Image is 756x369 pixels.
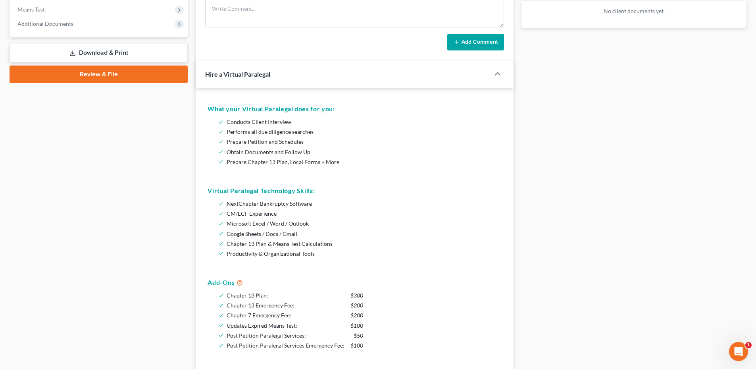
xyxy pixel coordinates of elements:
span: Chapter 13 Emergency Fee: [227,302,294,309]
li: Prepare Chapter 13 Plan, Local Forms + More [227,157,498,167]
li: Chapter 13 Plan & Means Test Calculations [227,239,498,249]
a: Download & Print [10,44,188,62]
li: Conducts Client Interview [227,117,498,127]
span: $300 [350,290,363,300]
p: No client documents yet. [528,7,740,15]
li: Performs all due diligence searches [227,127,498,137]
li: Prepare Petition and Schedules [227,137,498,147]
span: Hire a Virtual Paralegal [205,70,270,78]
span: 1 [745,342,752,348]
h5: What your Virtual Paralegal does for you: [208,104,502,114]
button: Add Comment [447,34,504,50]
li: Obtain Documents and Follow Up [227,147,498,157]
span: $100 [350,340,363,350]
li: Google Sheets / Docs / Gmail [227,229,498,239]
span: Chapter 13 Plan: [227,292,268,299]
a: Review & File [10,66,188,83]
li: NextChapter Bankruptcy Software [227,199,498,209]
span: Updates Expired Means Test: [227,322,297,329]
span: Additional Documents [17,20,73,27]
h5: Virtual Paralegal Technology Skills: [208,186,502,195]
span: Post Petition Paralegal Services Emergency Fee: [227,342,344,349]
li: Productivity & Organizational Tools [227,249,498,259]
span: Chapter 7 Emergency Fee: [227,312,291,319]
h5: Add-Ons [208,278,502,287]
li: CM/ECF Experience [227,209,498,218]
span: Post Petition Paralegal Services: [227,332,306,339]
li: Microsoft Excel / Word / Outlook [227,218,498,228]
iframe: Intercom live chat [729,342,748,361]
span: Means Test [17,6,45,13]
span: $50 [354,330,363,340]
span: $200 [350,300,363,310]
span: $100 [350,321,363,330]
span: $200 [350,310,363,320]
